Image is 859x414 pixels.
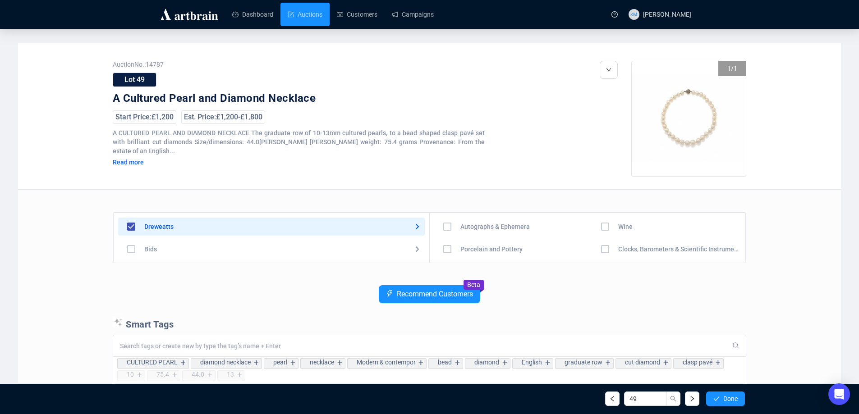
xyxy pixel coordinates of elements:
[113,73,156,87] div: Lot 49
[609,396,616,402] span: left
[565,359,602,366] div: graduate row
[522,359,542,366] div: English
[379,285,480,303] button: Recommend Customers
[630,10,638,18] span: KM
[273,359,287,366] div: pearl
[386,290,393,297] span: thunderbolt
[706,391,745,406] button: Done
[500,359,510,368] div: +
[120,342,727,350] input: Search tags or create new by type the tag’s name + Enter
[135,371,145,380] div: +
[624,391,666,406] input: Lot Number
[357,359,415,366] div: Modern & contemporary jewellery (post 1950 or post
[625,359,660,366] div: cut diamond
[618,223,633,230] div: Wine
[632,61,747,176] img: 49_1.jpg
[144,223,174,230] div: Dreweatts
[727,65,731,72] span: 1
[192,371,204,378] div: 44.0
[127,359,178,366] div: CULTURED PEARL
[606,67,611,73] span: down
[159,7,220,22] img: logo
[113,110,176,124] div: Start Price: £1,200
[205,371,215,380] div: +
[689,396,695,402] span: right
[288,359,298,368] div: +
[453,359,463,368] div: +
[731,65,734,72] span: /
[474,359,499,366] div: diamond
[603,359,613,368] div: +
[392,3,434,26] a: Campaigns
[227,371,234,378] div: 13
[611,11,618,18] span: question-circle
[543,359,553,368] div: +
[170,371,180,380] div: +
[661,359,671,368] div: +
[235,371,245,380] div: +
[113,129,485,155] span: A CULTURED PEARL AND DIAMOND NECKLACE The graduate row of 10-13mm cultured pearls, to a bead shap...
[288,3,322,26] a: Auctions
[113,317,746,330] p: Smart Tags
[713,396,720,402] span: check
[181,110,265,124] div: Est. Price: £1,200 - £1,800
[670,396,676,402] span: search
[252,359,262,368] div: +
[113,61,485,68] span: Auction No.: 14787
[335,359,345,368] div: +
[337,3,377,26] a: Customers
[127,371,134,378] div: 10
[232,3,273,26] a: Dashboard
[200,359,251,366] div: diamond necklace
[416,359,426,368] div: +
[734,65,737,72] span: 1
[460,246,523,253] div: Porcelain and Pottery
[438,359,452,366] div: bead
[156,371,169,378] div: 75.4
[113,91,458,106] div: A Cultured Pearl and Diamond Necklace
[310,359,334,366] div: necklace
[632,61,747,176] div: Go to Slide 1
[828,383,850,405] div: Open Intercom Messenger
[643,11,691,18] span: [PERSON_NAME]
[144,246,157,253] div: Bids
[683,359,712,366] div: clasp pavé
[113,158,216,166] div: Read more
[467,281,480,288] span: Beta
[179,359,188,368] div: +
[713,359,723,368] div: +
[397,290,473,298] span: Recommend Customers
[460,223,530,230] div: Autographs & Ephemera
[723,395,738,402] span: Done
[618,246,741,253] div: Clocks, Barometers & Scientific Instruments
